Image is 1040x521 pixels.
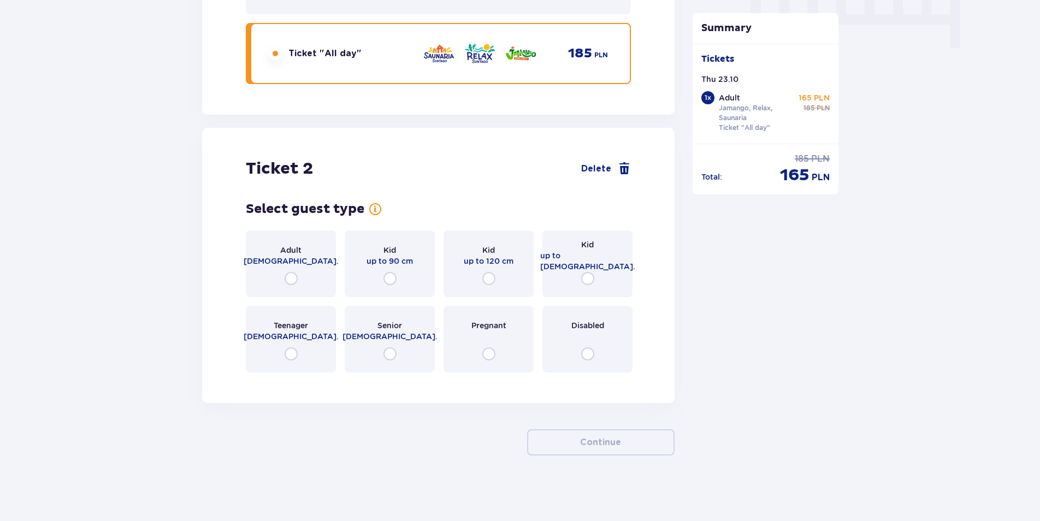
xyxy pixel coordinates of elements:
h3: Select guest type [246,201,364,217]
span: Teenager [274,320,308,331]
p: 165 PLN [799,92,830,103]
span: [DEMOGRAPHIC_DATA]. [244,331,339,342]
div: 1 x [701,91,714,104]
span: up to 90 cm [367,256,413,267]
p: Tickets [701,53,734,65]
span: Delete [581,163,611,175]
span: 185 [795,153,809,165]
span: PLN [811,153,830,165]
p: Adult [719,92,740,103]
span: PLN [594,50,608,60]
p: Continue [580,436,621,448]
span: Kid [383,245,396,256]
p: Ticket "All day" [719,123,770,133]
span: PLN [817,103,830,113]
span: Adult [280,245,302,256]
h2: Ticket 2 [246,158,313,179]
span: 185 [803,103,814,113]
span: [DEMOGRAPHIC_DATA]. [244,256,339,267]
span: Ticket "All day" [288,48,362,60]
button: Continue [527,429,675,455]
p: Summary [693,22,839,35]
img: Relax [464,42,496,65]
span: Senior [377,320,402,331]
p: Total : [701,171,722,182]
img: Jamango [505,42,537,65]
span: Disabled [571,320,604,331]
span: [DEMOGRAPHIC_DATA]. [342,331,438,342]
span: Kid [482,245,495,256]
p: Jamango, Relax, Saunaria [719,103,794,123]
img: Saunaria [423,42,455,65]
span: PLN [812,171,830,183]
span: Pregnant [471,320,506,331]
span: 165 [780,165,809,186]
span: 185 [568,45,592,62]
span: up to [DEMOGRAPHIC_DATA]. [540,250,635,272]
p: Thu 23.10 [701,74,738,85]
span: up to 120 cm [464,256,513,267]
span: Kid [581,239,594,250]
a: Delete [581,162,631,175]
